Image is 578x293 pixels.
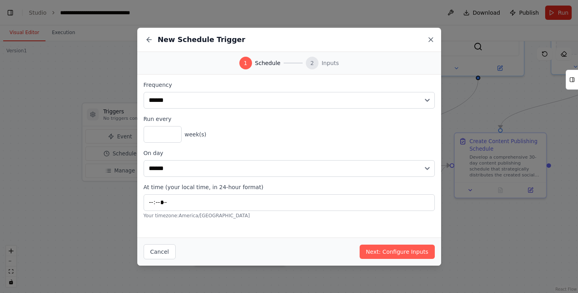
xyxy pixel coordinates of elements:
[144,183,435,191] label: At time (your local time, in 24-hour format)
[360,245,435,259] button: Next: Configure Inputs
[144,244,176,259] button: Cancel
[158,34,245,45] h2: New Schedule Trigger
[255,59,280,67] span: Schedule
[144,81,435,89] label: Frequency
[144,213,435,219] p: Your timezone: America/[GEOGRAPHIC_DATA]
[144,149,435,157] label: On day
[185,130,207,138] span: week(s)
[306,57,318,69] div: 2
[322,59,339,67] span: Inputs
[144,115,435,123] label: Run every
[239,57,252,69] div: 1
